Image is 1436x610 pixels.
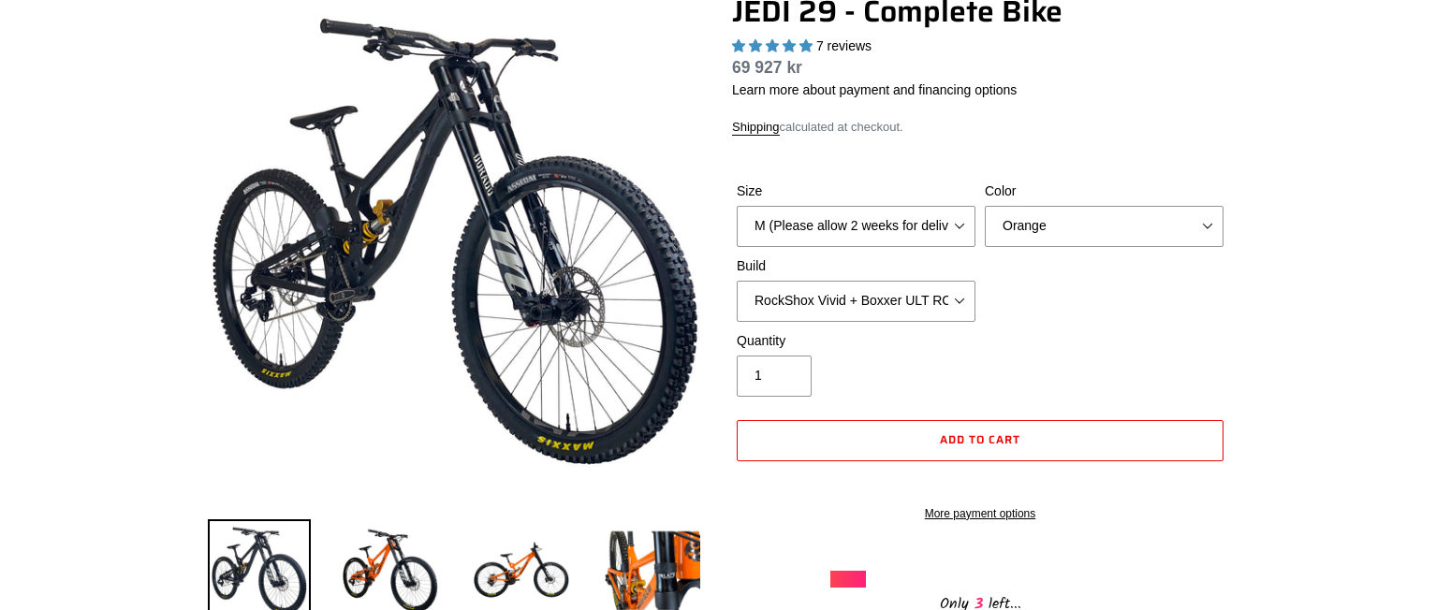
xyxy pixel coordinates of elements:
div: calculated at checkout. [732,118,1228,137]
span: 7 reviews [816,38,872,53]
span: 69 927 kr [732,58,802,77]
a: Learn more about payment and financing options [732,82,1017,97]
label: Size [737,182,975,201]
button: Add to cart [737,420,1224,461]
span: Add to cart [940,430,1020,448]
label: Color [985,182,1224,201]
label: Build [737,256,975,276]
span: 5.00 stars [732,38,816,53]
a: More payment options [737,505,1224,522]
a: Shipping [732,120,780,136]
label: Quantity [737,331,975,351]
